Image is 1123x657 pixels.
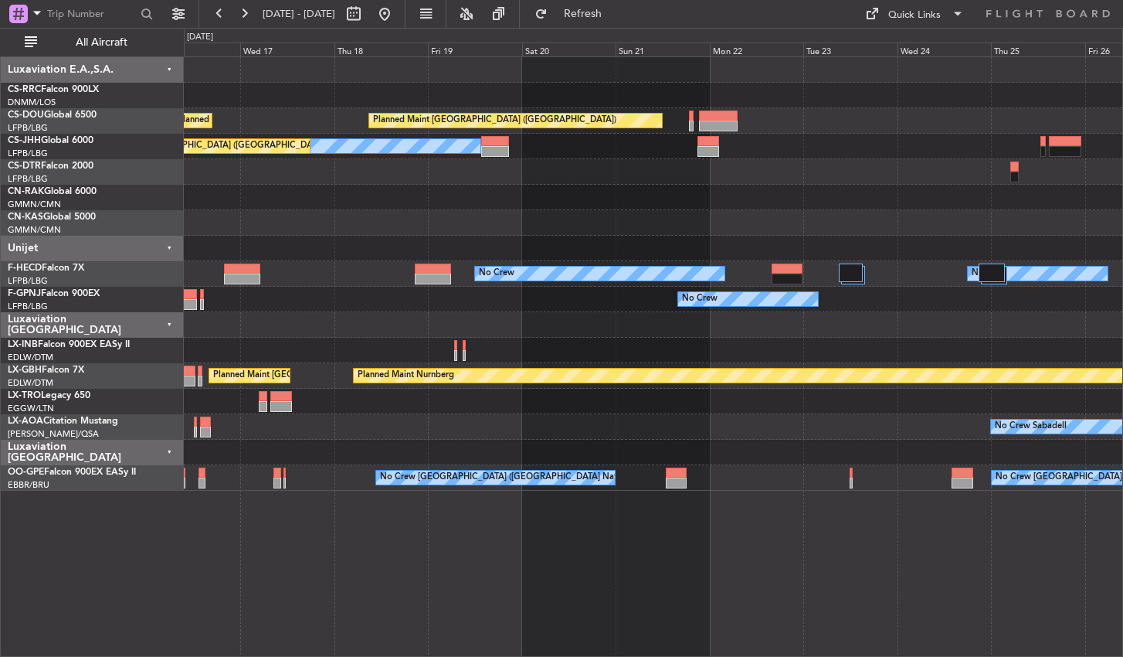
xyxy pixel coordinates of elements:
[995,415,1067,438] div: No Crew Sabadell
[8,403,54,414] a: EGGW/LTN
[8,264,84,273] a: F-HECDFalcon 7X
[8,122,48,134] a: LFPB/LBG
[373,109,616,132] div: Planned Maint [GEOGRAPHIC_DATA] ([GEOGRAPHIC_DATA])
[8,213,43,222] span: CN-KAS
[263,7,335,21] span: [DATE] - [DATE]
[8,85,41,94] span: CS-RRC
[8,111,44,120] span: CS-DOU
[522,43,616,56] div: Sat 20
[682,288,718,311] div: No Crew
[616,43,710,56] div: Sun 21
[8,199,61,210] a: GMMN/CMN
[8,352,53,363] a: EDLW/DTM
[213,364,456,387] div: Planned Maint [GEOGRAPHIC_DATA] ([GEOGRAPHIC_DATA])
[8,428,99,440] a: [PERSON_NAME]/QSA
[857,2,972,26] button: Quick Links
[710,43,804,56] div: Mon 22
[8,340,130,349] a: LX-INBFalcon 900EX EASy II
[8,97,56,108] a: DNMM/LOS
[8,275,48,287] a: LFPB/LBG
[8,468,136,477] a: OO-GPEFalcon 900EX EASy II
[991,43,1085,56] div: Thu 25
[803,43,897,56] div: Tue 23
[8,224,61,236] a: GMMN/CMN
[187,31,213,44] div: [DATE]
[8,391,90,400] a: LX-TROLegacy 650
[8,340,38,349] span: LX-INB
[8,479,49,491] a: EBBR/BRU
[8,136,93,145] a: CS-JHHGlobal 6000
[47,2,136,26] input: Trip Number
[8,417,118,426] a: LX-AOACitation Mustang
[8,136,41,145] span: CS-JHH
[551,9,616,19] span: Refresh
[8,213,96,222] a: CN-KASGlobal 5000
[8,85,99,94] a: CS-RRCFalcon 900LX
[897,43,992,56] div: Wed 24
[17,30,168,55] button: All Aircraft
[8,417,43,426] span: LX-AOA
[334,43,429,56] div: Thu 18
[40,37,163,48] span: All Aircraft
[8,366,84,375] a: LX-GBHFalcon 7X
[8,264,42,273] span: F-HECD
[888,8,941,23] div: Quick Links
[240,43,334,56] div: Wed 17
[8,289,100,298] a: F-GPNJFalcon 900EX
[8,111,97,120] a: CS-DOUGlobal 6500
[972,262,1007,285] div: No Crew
[8,148,48,159] a: LFPB/LBG
[8,162,93,171] a: CS-DTRFalcon 2000
[428,43,522,56] div: Fri 19
[358,364,454,387] div: Planned Maint Nurnberg
[8,162,41,171] span: CS-DTR
[8,187,44,196] span: CN-RAK
[8,289,41,298] span: F-GPNJ
[8,173,48,185] a: LFPB/LBG
[8,187,97,196] a: CN-RAKGlobal 6000
[479,262,514,285] div: No Crew
[146,43,240,56] div: Tue 16
[8,366,42,375] span: LX-GBH
[8,391,41,400] span: LX-TRO
[8,377,53,389] a: EDLW/DTM
[8,301,48,312] a: LFPB/LBG
[83,134,327,158] div: Planned Maint [GEOGRAPHIC_DATA] ([GEOGRAPHIC_DATA])
[380,466,639,489] div: No Crew [GEOGRAPHIC_DATA] ([GEOGRAPHIC_DATA] National)
[528,2,620,26] button: Refresh
[8,468,44,477] span: OO-GPE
